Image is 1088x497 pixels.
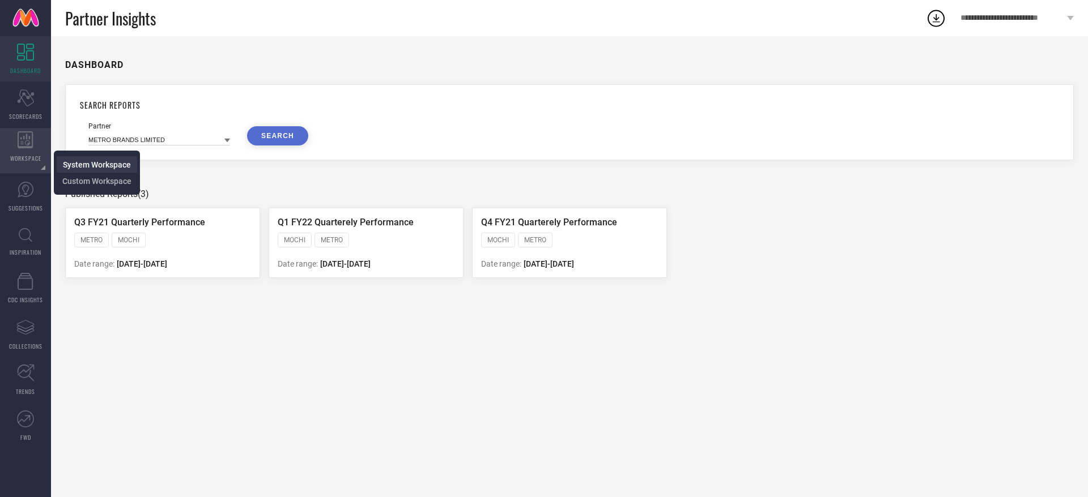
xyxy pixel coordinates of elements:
a: System Workspace [63,159,131,170]
span: [DATE] - [DATE] [320,259,371,268]
span: METRO [80,236,103,244]
a: Custom Workspace [62,175,131,186]
span: METRO [524,236,546,244]
span: Date range: [481,259,521,268]
span: Q4 FY21 Quarterely Performance [481,217,617,228]
div: Open download list [926,8,946,28]
span: MOCHI [487,236,509,244]
span: WORKSPACE [10,154,41,162]
span: Date range: [278,259,318,268]
span: SUGGESTIONS [8,204,43,212]
span: FWD [20,433,31,442]
h1: DASHBOARD [65,59,124,70]
span: [DATE] - [DATE] [117,259,167,268]
span: INSPIRATION [10,248,41,256]
span: MOCHI [118,236,139,244]
span: DASHBOARD [10,66,41,75]
span: COLLECTIONS [9,342,42,350]
span: Q3 FY21 Quarterly Performance [74,217,205,228]
span: METRO [321,236,343,244]
span: Partner Insights [65,7,156,30]
span: TRENDS [16,387,35,396]
div: Partner [88,122,230,130]
button: SEARCH [247,126,308,145]
span: MOCHI [284,236,305,244]
span: [DATE] - [DATE] [524,259,574,268]
span: Date range: [74,259,114,268]
span: Q1 FY22 Quarterely Performance [278,217,414,228]
span: CDC INSIGHTS [8,295,43,304]
div: Published Reports (3) [65,188,1074,199]
h1: SEARCH REPORTS [80,99,1059,111]
span: System Workspace [63,160,131,169]
span: SCORECARDS [9,112,42,121]
span: Custom Workspace [62,177,131,186]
